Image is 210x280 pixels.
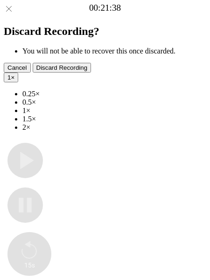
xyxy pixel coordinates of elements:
a: 00:21:38 [89,3,121,13]
li: 0.25× [22,90,206,98]
button: Cancel [4,63,31,73]
span: 1 [7,74,11,81]
h2: Discard Recording? [4,25,206,38]
button: Discard Recording [33,63,91,73]
li: 1× [22,107,206,115]
li: 2× [22,123,206,132]
li: 1.5× [22,115,206,123]
button: 1× [4,73,18,82]
li: You will not be able to recover this once discarded. [22,47,206,55]
li: 0.5× [22,98,206,107]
